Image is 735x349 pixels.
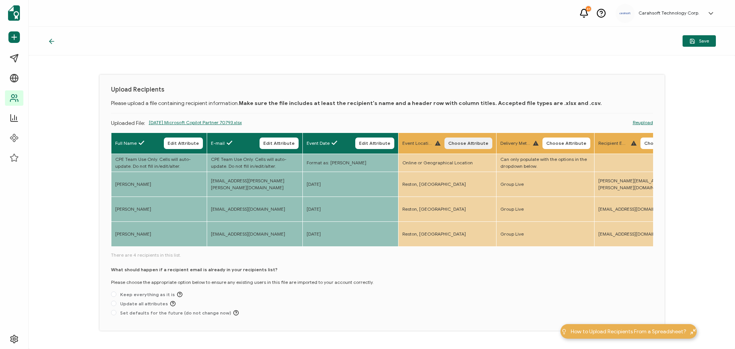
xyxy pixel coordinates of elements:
td: [EMAIL_ADDRESS][DOMAIN_NAME] [207,222,302,247]
td: Group Live [496,222,594,247]
img: sertifier-logomark-colored.svg [8,5,20,21]
span: Event Location [402,140,433,147]
span: Edit Attribute [263,141,295,146]
span: Choose Attribute [546,141,586,146]
button: Choose Attribute [542,138,590,149]
button: Edit Attribute [355,138,394,149]
span: How to Upload Recipients From a Spreadsheet? [571,328,686,336]
td: [EMAIL_ADDRESS][DOMAIN_NAME] [207,197,302,222]
span: Edit Attribute [359,141,390,146]
b: Make sure the file includes at least the recipient's name and a header row with column titles. Ac... [239,100,602,107]
span: Edit Attribute [168,141,199,146]
td: Reston, [GEOGRAPHIC_DATA] [398,197,496,222]
td: [EMAIL_ADDRESS][DOMAIN_NAME] [594,222,692,247]
td: [EMAIL_ADDRESS][DOMAIN_NAME] [594,197,692,222]
td: Group Live [496,197,594,222]
td: [PERSON_NAME] [111,222,207,247]
button: Edit Attribute [260,138,299,149]
td: Can only populate with the options in the dropdown below. [496,154,594,172]
td: [PERSON_NAME] [111,172,207,197]
div: 31 [586,6,591,11]
p: Please choose the appropriate option below to ensure any existing users in this file are imported... [111,279,374,286]
p: Uploaded File: [111,119,145,129]
span: Event Date [307,140,330,147]
p: Please upload a file containing recipient information. [111,99,653,107]
td: Format as: [PERSON_NAME] [302,154,398,172]
span: Full Name [115,140,137,147]
img: a9ee5910-6a38-4b3f-8289-cffb42fa798b.svg [619,12,631,15]
td: CPE Team Use Only. Cells will auto-update. Do not fill in/edit/alter. [111,154,207,172]
button: Choose Attribute [640,138,688,149]
span: Recipient Email [598,140,629,147]
span: E-mail [211,140,225,147]
span: Delivery Method [500,140,531,147]
td: [DATE] [302,172,398,197]
span: Update all attributes [116,301,176,306]
button: Choose Attribute [444,138,492,149]
span: Choose Attribute [644,141,684,146]
td: CPE Team Use Only. Cells will auto-update. Do not fill in/edit/alter. [207,154,302,172]
img: minimize-icon.svg [690,329,696,334]
td: Online or Geographical Location [398,154,496,172]
td: [DATE] [302,197,398,222]
td: [PERSON_NAME] [111,197,207,222]
td: Reston, [GEOGRAPHIC_DATA] [398,222,496,247]
td: Group Live [496,172,594,197]
span: Keep everything as it is [116,292,183,297]
span: Save [689,38,709,44]
td: [EMAIL_ADDRESS][PERSON_NAME][PERSON_NAME][DOMAIN_NAME] [207,172,302,197]
a: Reupload [633,119,653,126]
td: Reston, [GEOGRAPHIC_DATA] [398,172,496,197]
span: Set defaults for the future (do not change now) [116,310,239,316]
td: [DATE] [302,222,398,247]
p: What should happen if a recipient email is already in your recipients list? [111,266,278,273]
iframe: Chat Widget [697,312,735,349]
span: Choose Attribute [448,141,488,146]
span: There are 4 recipients in this list. [111,252,653,259]
h1: Upload Recipients [111,86,653,93]
button: Edit Attribute [164,138,203,149]
span: [DATE] Microsoft Copilot Partner 70793.xlsx [149,119,242,138]
td: [PERSON_NAME][EMAIL_ADDRESS][PERSON_NAME][DOMAIN_NAME] [594,172,692,197]
h5: Carahsoft Technology Corp. [639,10,699,16]
button: Save [683,35,716,47]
